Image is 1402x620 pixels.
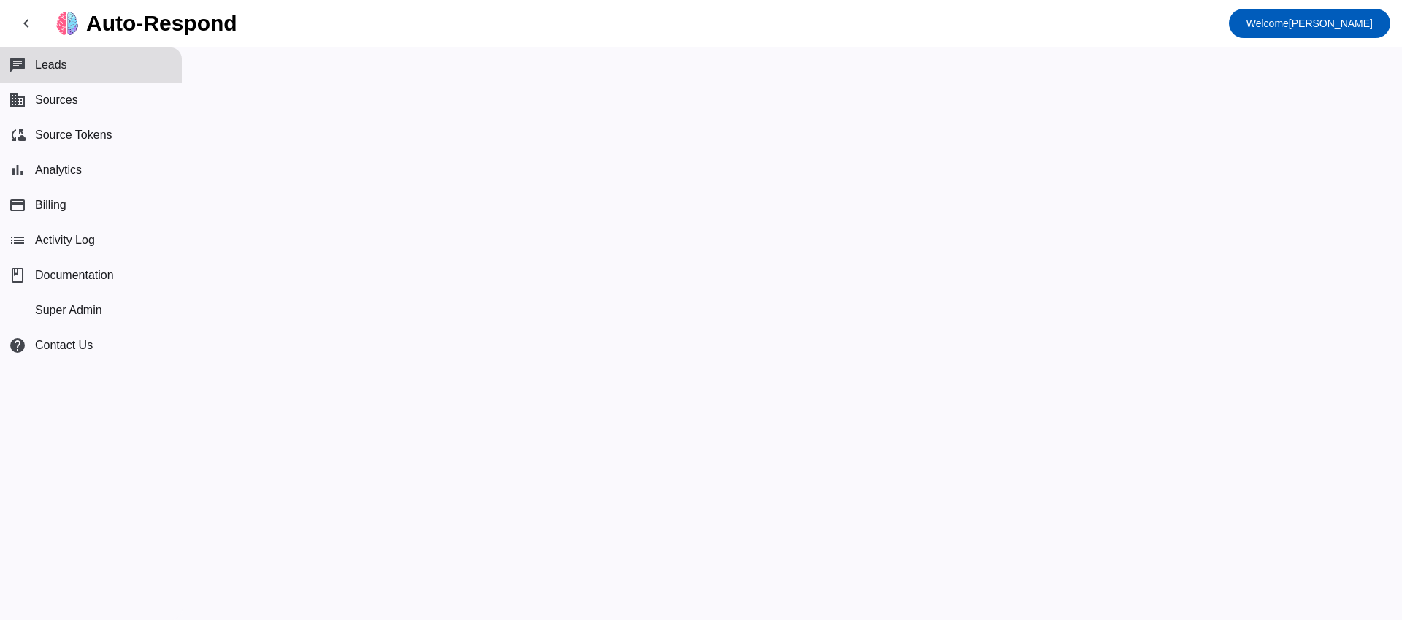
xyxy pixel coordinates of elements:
[35,269,114,282] span: Documentation
[9,196,26,214] mat-icon: payment
[1246,13,1373,34] span: [PERSON_NAME]
[35,129,112,142] span: Source Tokens
[55,12,79,35] img: logo
[35,304,102,317] span: Super Admin
[35,199,66,212] span: Billing
[9,91,26,109] mat-icon: business
[35,339,93,352] span: Contact Us
[9,337,26,354] mat-icon: help
[35,164,82,177] span: Analytics
[86,13,237,34] div: Auto-Respond
[1229,9,1390,38] button: Welcome[PERSON_NAME]
[9,231,26,249] mat-icon: list
[35,93,78,107] span: Sources
[9,267,26,284] span: book
[1246,18,1289,29] span: Welcome
[9,161,26,179] mat-icon: bar_chart
[35,58,67,72] span: Leads
[9,56,26,74] mat-icon: chat
[35,234,95,247] span: Activity Log
[18,15,35,32] mat-icon: chevron_left
[9,126,26,144] mat-icon: cloud_sync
